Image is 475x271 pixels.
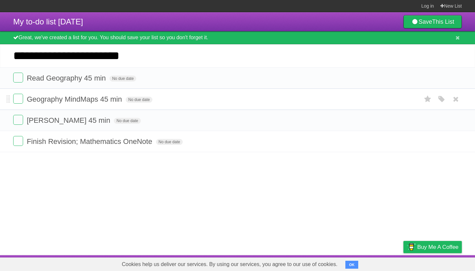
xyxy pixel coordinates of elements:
[110,76,136,82] span: No due date
[27,74,108,82] span: Read Geography 45 min
[372,257,387,269] a: Terms
[395,257,412,269] a: Privacy
[126,97,152,103] span: No due date
[27,95,124,103] span: Geography MindMaps 45 min
[403,15,462,28] a: SaveThis List
[420,257,462,269] a: Suggest a feature
[115,258,344,271] span: Cookies help us deliver our services. By using our services, you agree to our use of cookies.
[27,137,154,146] span: Finish Revision; Mathematics OneNote
[114,118,141,124] span: No due date
[422,94,434,105] label: Star task
[407,241,416,253] img: Buy me a coffee
[13,17,83,26] span: My to-do list [DATE]
[417,241,459,253] span: Buy me a coffee
[13,94,23,104] label: Done
[13,115,23,125] label: Done
[345,261,358,269] button: OK
[13,73,23,83] label: Done
[156,139,183,145] span: No due date
[337,257,364,269] a: Developers
[403,241,462,253] a: Buy me a coffee
[316,257,330,269] a: About
[13,136,23,146] label: Done
[432,18,454,25] b: This List
[27,116,112,124] span: [PERSON_NAME] 45 min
